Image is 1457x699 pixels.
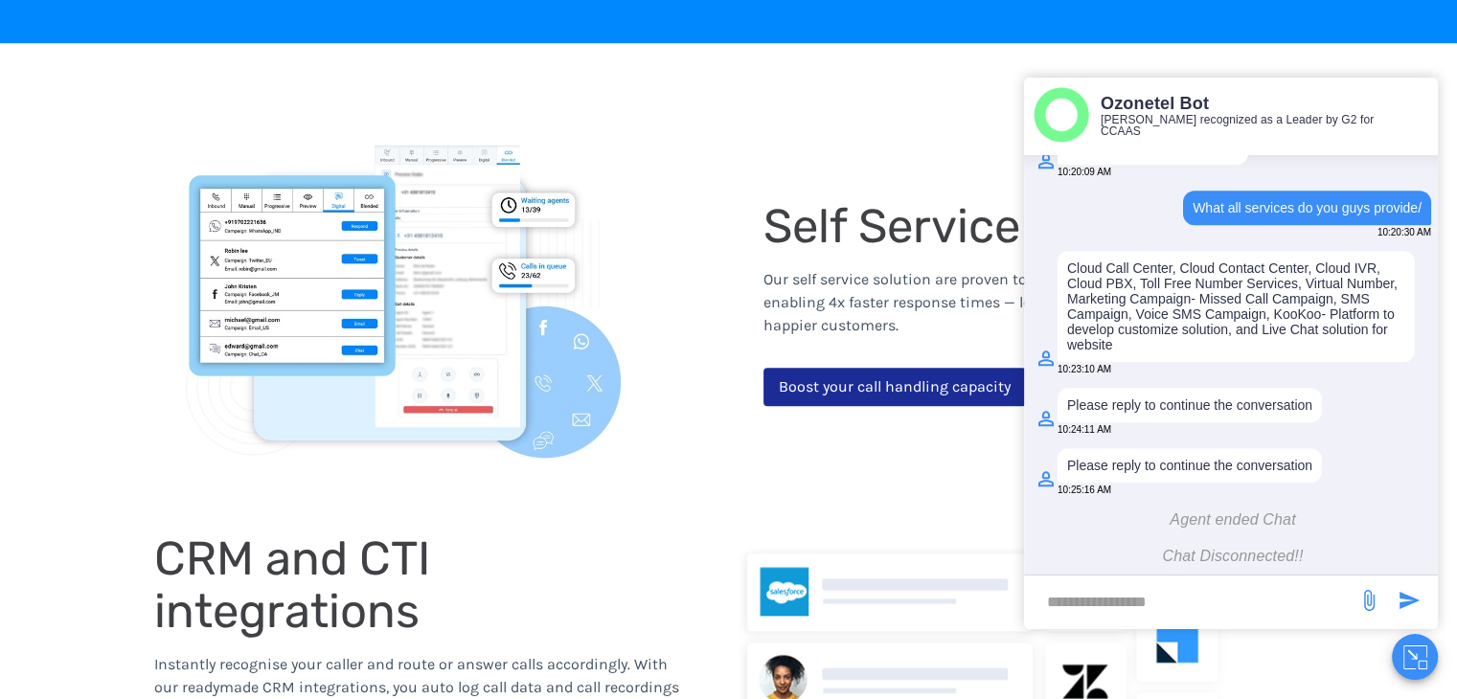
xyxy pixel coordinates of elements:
span: 10:24:11 AM [1058,424,1111,435]
p: Ozonetel Bot [1101,93,1376,115]
div: Please reply to continue the conversation [1067,397,1312,413]
span: send message [1390,581,1428,620]
span: end chat or minimize [1377,108,1393,124]
span: Chat Disconnected!! [1163,548,1304,564]
img: header [1034,87,1089,143]
a: Boost your call handling capacity [763,368,1026,406]
span: Our self service solution are proven to triple call handling capacity while enabling 4x faster re... [763,270,1282,334]
span: 10:23:10 AM [1058,364,1111,374]
span: send message [1350,581,1388,620]
div: Please reply to continue the conversation [1067,458,1312,473]
span: CRM and CTI integrations [154,530,442,639]
img: Unified Call Center Dashboard [154,137,712,468]
span: Boost your call handling capacity [779,377,1011,395]
span: 10:25:16 AM [1058,485,1111,495]
p: [PERSON_NAME] recognized as a Leader by G2 for CCAAS [1101,114,1376,137]
div: new-msg-input [1034,585,1348,620]
div: What all services do you guys provide/ [1193,200,1422,215]
button: Close chat [1392,634,1438,680]
span: 10:20:30 AM [1377,227,1431,237]
span: Self Service IVR [763,198,1105,254]
span: 10:20:09 AM [1058,167,1111,177]
div: Cloud Call Center, Cloud Contact Center, Cloud IVR, Cloud PBX, Toll Free Number Services, Virtual... [1067,260,1405,352]
span: Agent ended Chat [1170,511,1295,528]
